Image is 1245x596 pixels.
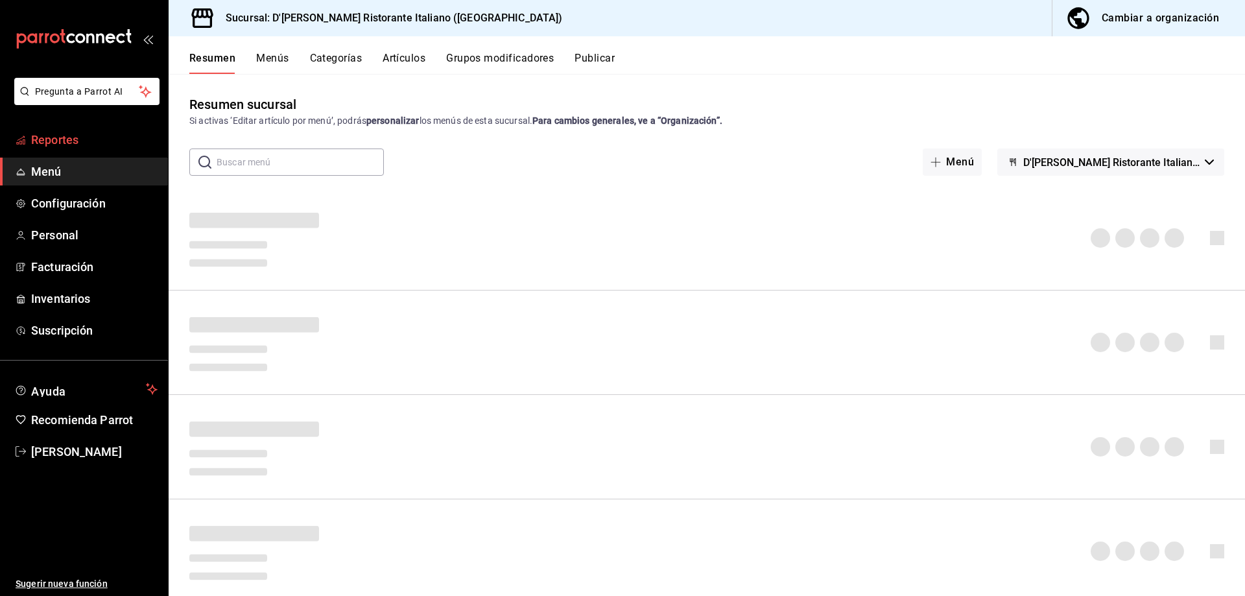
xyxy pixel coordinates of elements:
span: Personal [31,226,158,244]
span: Sugerir nueva función [16,577,158,591]
h3: Sucursal: D'[PERSON_NAME] Ristorante Italiano ([GEOGRAPHIC_DATA]) [215,10,563,26]
div: navigation tabs [189,52,1245,74]
button: Pregunta a Parrot AI [14,78,160,105]
button: Menús [256,52,289,74]
span: Reportes [31,131,158,149]
button: Menú [923,149,982,176]
strong: personalizar [366,115,420,126]
a: Pregunta a Parrot AI [9,94,160,108]
button: Artículos [383,52,425,74]
span: Suscripción [31,322,158,339]
span: Pregunta a Parrot AI [35,85,139,99]
button: open_drawer_menu [143,34,153,44]
span: Inventarios [31,290,158,307]
strong: Para cambios generales, ve a “Organización”. [532,115,722,126]
div: Cambiar a organización [1102,9,1219,27]
input: Buscar menú [217,149,384,175]
button: Categorías [310,52,362,74]
button: Publicar [575,52,615,74]
span: D'[PERSON_NAME] Ristorante Italiano - [GEOGRAPHIC_DATA] [1023,156,1200,169]
span: Configuración [31,195,158,212]
div: Resumen sucursal [189,95,296,114]
div: Si activas ‘Editar artículo por menú’, podrás los menús de esta sucursal. [189,114,1224,128]
span: Ayuda [31,381,141,397]
span: Recomienda Parrot [31,411,158,429]
span: Facturación [31,258,158,276]
button: D'[PERSON_NAME] Ristorante Italiano - [GEOGRAPHIC_DATA] [997,149,1224,176]
button: Grupos modificadores [446,52,554,74]
button: Resumen [189,52,235,74]
span: Menú [31,163,158,180]
span: [PERSON_NAME] [31,443,158,460]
